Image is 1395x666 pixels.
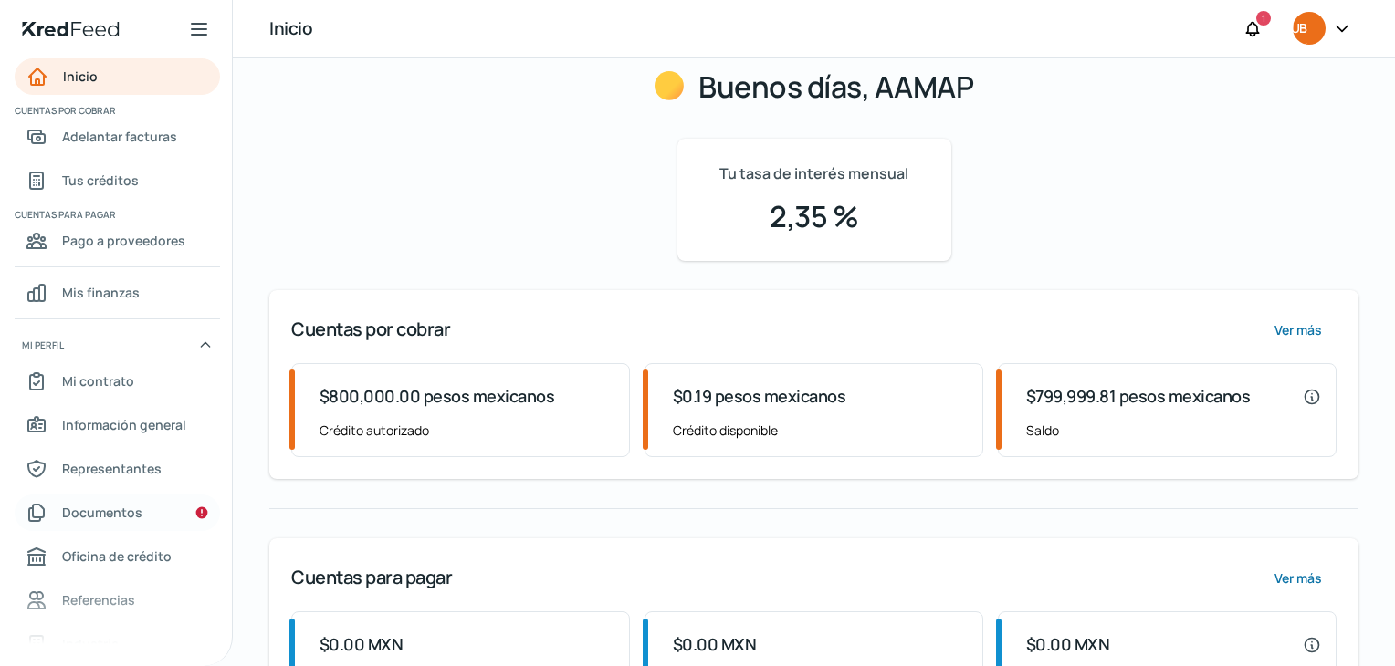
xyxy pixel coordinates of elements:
font: Referencias [62,591,135,609]
font: Mi perfil [22,338,64,351]
font: Ver más [1274,321,1322,338]
img: Saludos [655,71,684,100]
font: Inicio [269,16,312,40]
font: Adelantar facturas [62,128,177,145]
a: Mis finanzas [15,275,220,311]
font: Representantes [62,460,162,477]
font: Cuentas por cobrar [291,317,450,341]
font: $800,000.00 pesos mexicanos [320,385,555,407]
font: $0.19 pesos mexicanos [673,385,846,407]
font: Oficina de crédito [62,547,172,565]
font: Cuentas por cobrar [15,104,116,117]
font: Información general [62,416,186,433]
a: Referencias [15,582,220,619]
a: Representantes [15,451,220,487]
font: Ver más [1274,569,1322,587]
font: Mi contrato [62,372,134,390]
font: Tus créditos [62,172,139,189]
a: Información general [15,407,220,443]
font: $0.00 MXN [1026,633,1110,655]
a: Tus créditos [15,162,220,199]
font: 1 [1262,12,1265,25]
font: Industria [62,635,119,652]
font: Crédito disponible [673,421,778,439]
font: Crédito autorizado [320,421,429,439]
font: Documentos [62,504,142,521]
a: Pago a proveedores [15,223,220,259]
a: Inicio [15,58,220,95]
a: Documentos [15,494,220,531]
a: Industria [15,626,220,662]
button: Ver más [1259,312,1337,349]
font: 2,35 % [770,196,858,236]
font: Saldo [1026,421,1059,439]
font: Cuentas para pagar [291,565,452,589]
font: $0.00 MXN [673,633,757,655]
font: Cuentas para pagar [15,208,116,221]
font: $0.00 MXN [320,633,404,655]
font: Tu tasa de interés mensual [719,163,908,183]
font: $799,999.81 pesos mexicanos [1026,385,1251,407]
font: Buenos días, AAMAP [698,67,973,107]
button: Ver más [1259,560,1337,597]
a: Mi contrato [15,363,220,400]
a: Adelantar facturas [15,119,220,155]
a: Oficina de crédito [15,538,220,575]
font: Pago a proveedores [62,232,185,249]
font: Mis finanzas [62,284,140,301]
font: Inicio [63,68,98,85]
